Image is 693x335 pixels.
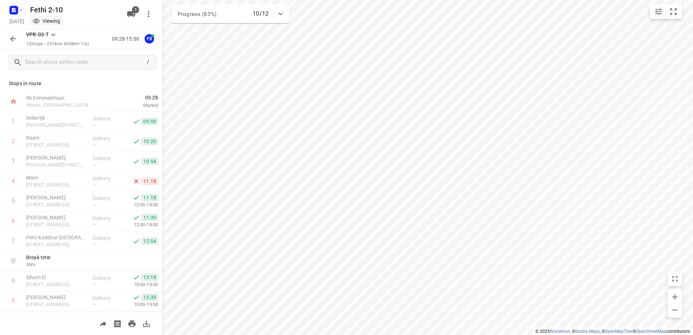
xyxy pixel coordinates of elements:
[96,320,110,327] span: Share route
[133,118,140,125] svg: Done
[550,329,570,334] a: Routetitan
[141,214,158,221] span: 11:30
[26,94,101,102] p: 9b Eemmeerlaan
[141,274,158,281] span: 13:18
[141,138,158,145] span: 10:20
[9,80,154,87] p: Stops in route
[172,4,289,23] div: Progress (83%)10/12
[141,237,158,245] span: 12:54
[93,215,120,222] p: Delivery
[535,329,690,334] li: © 2025 , © , © © contributors
[93,162,96,167] span: —
[110,94,158,101] span: 09:28
[133,294,140,301] svg: Done
[666,4,681,19] button: Fit zoom
[93,235,120,242] p: Delivery
[651,4,666,19] button: Map settings
[93,122,96,128] span: —
[636,329,666,334] a: OpenStreetMap
[93,182,96,187] span: —
[575,329,600,334] a: Stadia Maps
[26,194,87,201] p: [PERSON_NAME]
[605,329,633,334] a: OpenMapTiles
[141,178,158,185] span: 11:18
[110,320,125,327] span: Print shipping labels
[112,35,142,43] p: 09:28-15:50
[26,241,87,248] p: [STREET_ADDRESS],
[12,158,15,165] div: 3
[122,301,158,308] p: 10:00-19:00
[26,41,89,47] p: 12 stops • 231km • 6h38m • 12u
[133,178,140,185] svg: Skipped
[133,274,140,281] svg: Done
[26,281,87,288] p: [STREET_ADDRESS],
[133,138,140,145] svg: Done
[93,222,96,227] span: —
[93,175,120,182] p: Delivery
[133,237,140,245] svg: Done
[144,58,152,66] div: /
[26,214,87,221] p: [PERSON_NAME]
[26,274,87,281] p: Siham El
[122,281,158,288] p: 10:00-19:00
[26,31,49,38] p: VPR-03-T
[132,6,139,13] span: 1
[139,320,154,327] span: Download route
[26,114,87,121] p: Ankertje
[12,178,15,185] div: 4
[141,294,158,301] span: 13:39
[178,11,216,17] span: Progress (83%)
[12,198,15,204] div: 5
[133,158,140,165] svg: Done
[141,194,158,201] span: 11:18
[26,161,87,169] p: Martini van Geffenstraat 29C,
[26,294,87,301] p: [PERSON_NAME]
[26,134,87,141] p: Raam
[26,141,87,149] p: [STREET_ADDRESS],
[125,320,139,327] span: Print route
[122,221,158,228] p: 12:00-18:00
[141,158,158,165] span: 10:54
[93,294,120,302] p: Delivery
[26,121,87,129] p: [PERSON_NAME][STREET_ADDRESS],
[141,118,158,125] span: 09:59
[26,174,87,181] p: Mam
[12,297,15,304] div: 9
[650,4,682,19] div: small contained button group
[26,154,87,161] p: [PERSON_NAME]
[12,218,15,224] div: 6
[26,221,87,228] p: [STREET_ADDRESS],
[26,261,87,268] p: 30 m
[26,301,87,308] p: [STREET_ADDRESS],
[122,201,158,208] p: 12:00-18:00
[93,115,120,122] p: Delivery
[93,282,96,287] span: —
[93,274,120,282] p: Delivery
[26,102,101,109] p: Weesp, [GEOGRAPHIC_DATA]
[12,118,15,125] div: 1
[93,135,120,142] p: Delivery
[12,237,15,244] div: 7
[93,202,96,207] span: —
[25,57,144,68] input: Search stops within route
[141,7,156,21] button: More
[12,277,15,284] div: 8
[33,17,60,25] div: Viewing
[93,155,120,162] p: Delivery
[26,201,87,208] p: [STREET_ADDRESS],
[253,9,269,18] p: 10/12
[93,142,96,148] span: —
[133,214,140,221] svg: Done
[26,234,87,241] p: Petit Kaddour [GEOGRAPHIC_DATA]
[124,7,138,21] button: 1
[93,302,96,307] span: —
[12,138,15,145] div: 2
[110,102,158,109] p: Started
[93,242,96,247] span: —
[93,195,120,202] p: Delivery
[142,35,157,42] span: Assigned to Fethi B
[26,254,87,261] p: Break time
[26,181,87,189] p: [STREET_ADDRESS],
